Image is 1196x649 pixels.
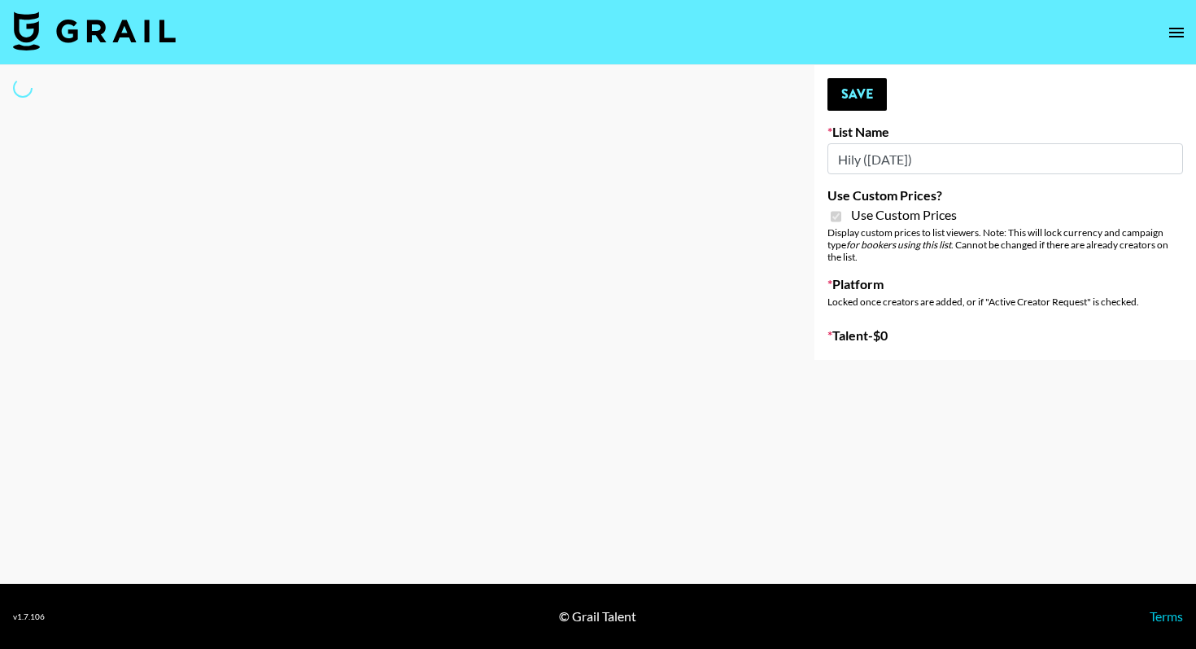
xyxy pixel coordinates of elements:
[851,207,957,223] span: Use Custom Prices
[827,226,1183,263] div: Display custom prices to list viewers. Note: This will lock currency and campaign type . Cannot b...
[827,296,1183,308] div: Locked once creators are added, or if "Active Creator Request" is checked.
[846,239,951,251] em: for bookers using this list
[827,276,1183,292] label: Platform
[827,187,1183,204] label: Use Custom Prices?
[13,612,45,622] div: v 1.7.106
[827,327,1183,344] label: Talent - $ 0
[559,608,636,625] div: © Grail Talent
[827,124,1183,140] label: List Name
[1150,608,1183,624] a: Terms
[13,11,176,50] img: Grail Talent
[1160,16,1193,49] button: open drawer
[827,78,887,111] button: Save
